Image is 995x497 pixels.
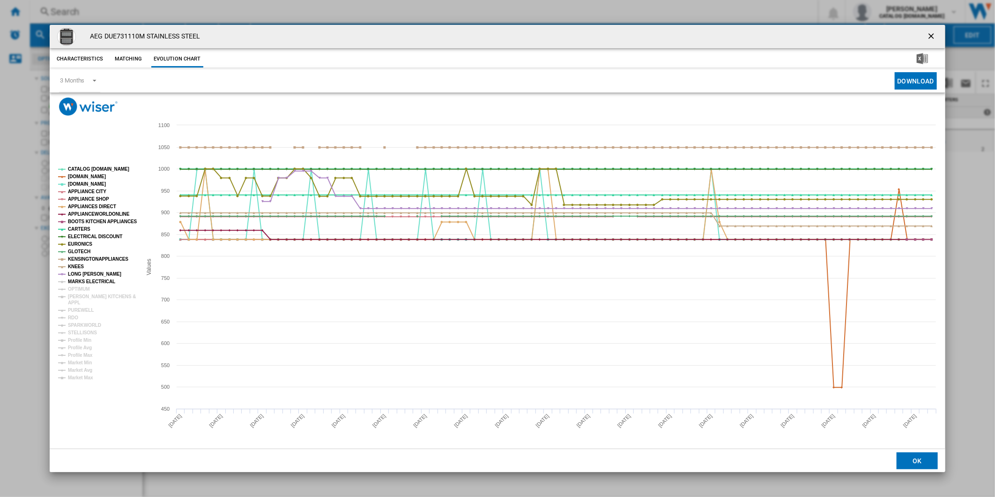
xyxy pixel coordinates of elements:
button: Download [895,72,937,90]
tspan: 500 [161,384,170,390]
tspan: 700 [161,297,170,302]
tspan: [DATE] [453,413,468,429]
tspan: Profile Avg [68,345,92,350]
div: 3 Months [60,77,84,84]
tspan: [DATE] [412,413,428,429]
tspan: KNEES [68,264,84,269]
tspan: CARTERS [68,226,90,232]
tspan: STELLISONS [68,330,97,335]
tspan: [DATE] [535,413,550,429]
tspan: APPLIANCEWORLDONLINE [68,211,130,217]
tspan: ELECTRICAL DISCOUNT [68,234,122,239]
tspan: Market Max [68,375,93,380]
tspan: [DATE] [167,413,183,429]
button: getI18NText('BUTTONS.CLOSE_DIALOG') [923,27,942,46]
tspan: [DOMAIN_NAME] [68,174,106,179]
md-dialog: Product popup [50,25,945,472]
tspan: Market Min [68,360,92,365]
tspan: APPL [68,300,80,305]
tspan: Market Avg [68,368,92,373]
tspan: [DATE] [331,413,346,429]
button: Matching [108,51,149,68]
tspan: 550 [161,362,170,368]
tspan: [DATE] [371,413,387,429]
button: Download in Excel [902,51,943,68]
tspan: [DATE] [616,413,632,429]
tspan: [DATE] [290,413,305,429]
button: Evolution chart [151,51,203,68]
tspan: [DATE] [780,413,795,429]
tspan: APPLIANCE CITY [68,189,106,194]
tspan: 650 [161,319,170,324]
img: due731110m.jpg [57,27,76,46]
tspan: [DATE] [739,413,754,429]
tspan: [DATE] [249,413,265,429]
tspan: [DATE] [208,413,224,429]
tspan: 950 [161,188,170,194]
tspan: MARKS ELECTRICAL [68,279,115,284]
tspan: BOOTS KITCHEN APPLIANCES [68,219,137,224]
tspan: 800 [161,253,170,259]
tspan: 750 [161,275,170,281]
tspan: [DATE] [657,413,673,429]
tspan: 600 [161,340,170,346]
img: excel-24x24.png [917,53,928,64]
tspan: KENSINGTONAPPLIANCES [68,256,128,262]
button: OK [897,452,938,469]
tspan: LONG [PERSON_NAME] [68,271,121,277]
ng-md-icon: getI18NText('BUTTONS.CLOSE_DIALOG') [927,31,938,43]
tspan: 1100 [158,122,170,128]
tspan: Profile Min [68,338,91,343]
tspan: 1000 [158,166,170,172]
tspan: 1050 [158,144,170,150]
button: Characteristics [54,51,105,68]
tspan: Profile Max [68,353,93,358]
tspan: Values [146,259,152,275]
tspan: 900 [161,210,170,215]
tspan: 850 [161,232,170,237]
tspan: SPARKWORLD [68,323,101,328]
tspan: PUREWELL [68,308,94,313]
tspan: [PERSON_NAME] KITCHENS & [68,294,136,299]
tspan: GLOTECH [68,249,90,254]
tspan: [DOMAIN_NAME] [68,181,106,187]
tspan: [DATE] [494,413,510,429]
tspan: [DATE] [861,413,877,429]
tspan: APPLIANCE SHOP [68,196,109,202]
tspan: APPLIANCES DIRECT [68,204,116,209]
tspan: [DATE] [576,413,591,429]
tspan: EURONICS [68,241,92,247]
tspan: OPTIMUM [68,286,90,292]
tspan: [DATE] [902,413,918,429]
tspan: [DATE] [821,413,836,429]
img: logo_wiser_300x94.png [59,98,118,116]
tspan: CATALOG [DOMAIN_NAME] [68,166,129,172]
h4: AEG DUE731110M STAINLESS STEEL [85,32,200,41]
tspan: RDO [68,315,78,320]
tspan: [DATE] [698,413,713,429]
tspan: 450 [161,406,170,412]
